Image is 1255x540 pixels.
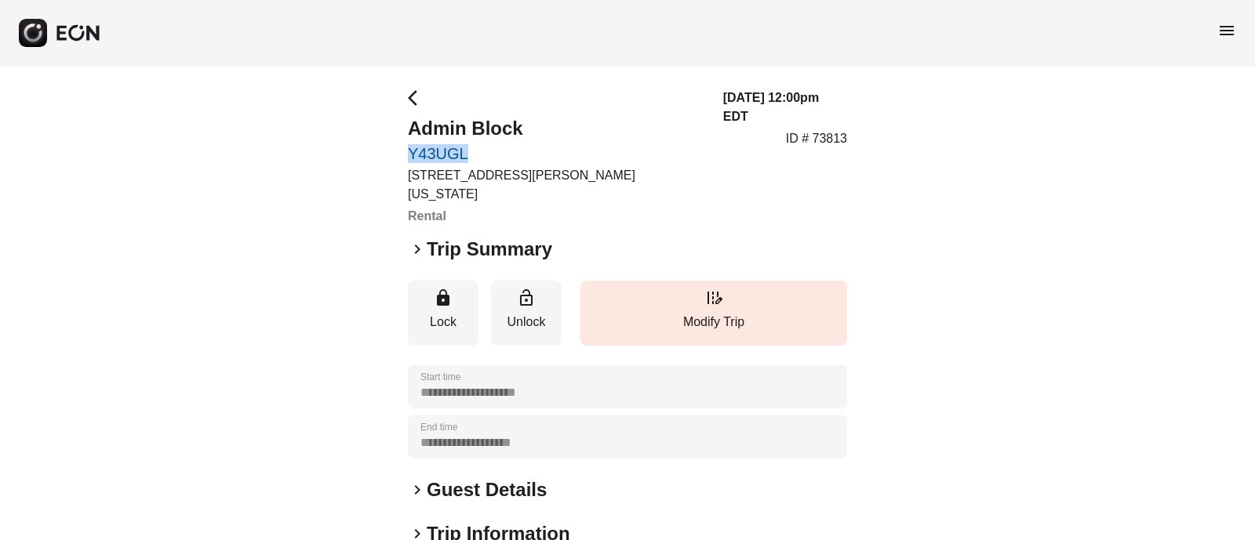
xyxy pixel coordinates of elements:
[408,480,427,499] span: keyboard_arrow_right
[786,129,847,148] p: ID # 73813
[588,313,839,332] p: Modify Trip
[434,288,453,307] span: lock
[408,144,704,163] a: Y43UGL
[416,313,471,332] p: Lock
[580,281,847,346] button: Modify Trip
[408,116,704,141] h2: Admin Block
[427,477,547,502] h2: Guest Details
[723,89,847,126] h3: [DATE] 12:00pm EDT
[408,207,704,226] h3: Rental
[517,288,536,307] span: lock_open
[408,240,427,259] span: keyboard_arrow_right
[704,288,723,307] span: edit_road
[408,89,427,107] span: arrow_back_ios
[499,313,554,332] p: Unlock
[408,281,478,346] button: Lock
[491,281,562,346] button: Unlock
[408,166,704,204] p: [STREET_ADDRESS][PERSON_NAME][US_STATE]
[1217,21,1236,40] span: menu
[427,237,552,262] h2: Trip Summary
